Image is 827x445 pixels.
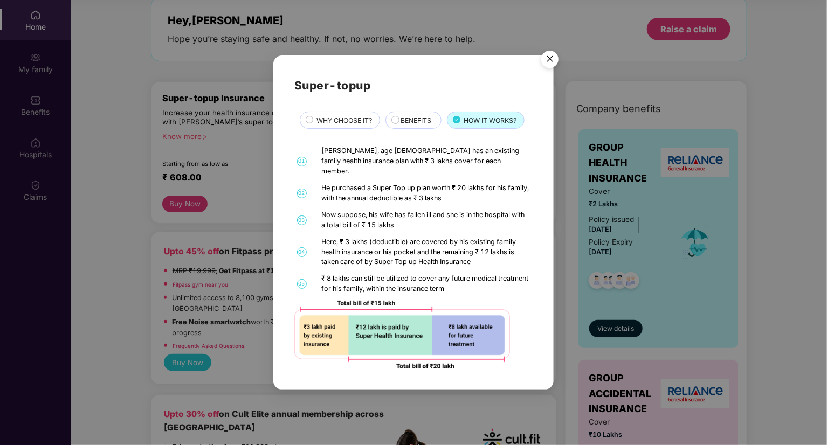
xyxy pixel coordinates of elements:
span: 03 [297,215,307,225]
span: 01 [297,157,307,166]
img: 92ad5f425632aafc39dd5e75337fe900.png [294,301,510,368]
div: Here, ₹ 3 lakhs (deductible) are covered by his existing family health insurance or his pocket an... [322,237,530,268]
div: He purchased a Super Top up plan worth ₹ 20 lakhs for his family, with the annual deductible as ₹... [322,183,530,204]
span: HOW IT WORKS? [464,115,516,126]
span: BENEFITS [401,115,431,126]
span: 02 [297,189,307,198]
button: Close [535,45,564,74]
span: WHY CHOOSE IT? [317,115,373,126]
h2: Super-topup [294,77,533,94]
img: svg+xml;base64,PHN2ZyB4bWxucz0iaHR0cDovL3d3dy53My5vcmcvMjAwMC9zdmciIHdpZHRoPSI1NiIgaGVpZ2h0PSI1Ni... [535,46,565,76]
span: 04 [297,247,307,257]
div: ₹ 8 lakhs can still be utilized to cover any future medical treatment for his family, within the ... [322,274,530,294]
div: [PERSON_NAME], age [DEMOGRAPHIC_DATA] has an existing family health insurance plan with ₹ 3 lakhs... [322,146,530,177]
div: Now suppose, his wife has fallen ill and she is in the hospital with a total bill of ₹ 15 lakhs [322,210,530,231]
span: 05 [297,279,307,289]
